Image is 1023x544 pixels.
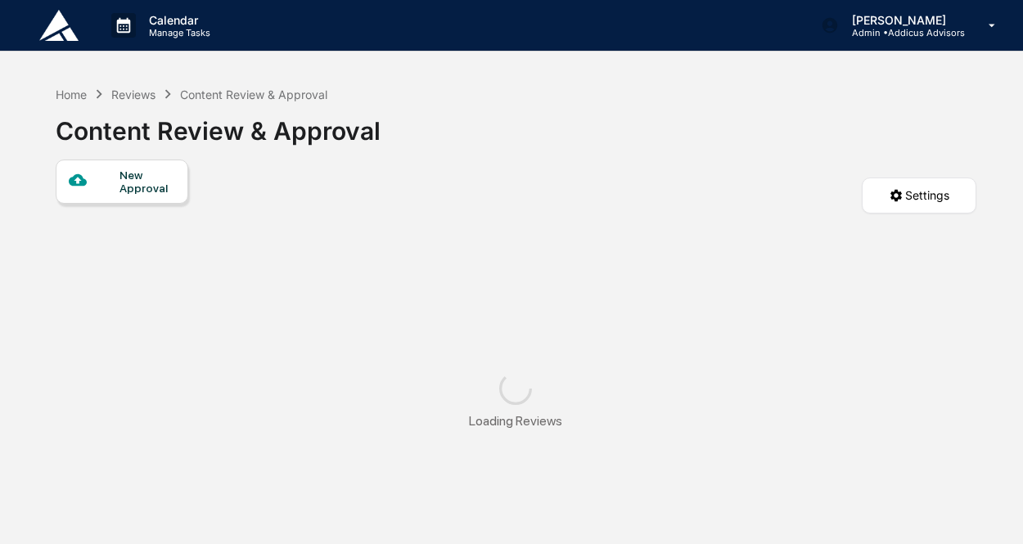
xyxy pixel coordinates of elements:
img: logo [39,10,79,41]
p: Manage Tasks [136,27,219,38]
div: Home [56,88,87,101]
p: Calendar [136,13,219,27]
div: Content Review & Approval [180,88,327,101]
div: New Approval [119,169,174,195]
div: Loading Reviews [469,413,562,429]
p: Admin • Addicus Advisors [839,27,965,38]
div: Reviews [111,88,155,101]
p: [PERSON_NAME] [839,13,965,27]
div: Content Review & Approval [56,103,381,146]
button: Settings [862,178,976,214]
